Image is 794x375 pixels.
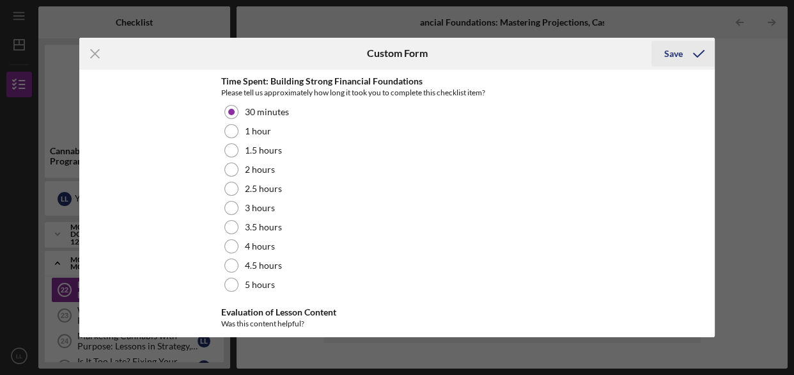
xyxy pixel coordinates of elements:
div: Save [664,41,683,67]
label: 2.5 hours [245,184,282,194]
label: 4.5 hours [245,260,282,271]
div: Was this content helpful? [221,317,573,333]
button: Save [651,41,715,67]
label: 1 hour [245,126,271,136]
label: 3.5 hours [245,222,282,232]
label: 2 hours [245,164,275,175]
div: Time Spent: Building Strong Financial Foundations [221,76,573,86]
div: Evaluation of Lesson Content [221,307,573,317]
div: Please tell us approximately how long it took you to complete this checklist item? [221,86,573,99]
label: 30 minutes [245,107,289,117]
h6: Custom Form [367,47,428,59]
label: 4 hours [245,241,275,251]
label: 5 hours [245,280,275,290]
label: 3 hours [245,203,275,213]
label: 1.5 hours [245,145,282,156]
